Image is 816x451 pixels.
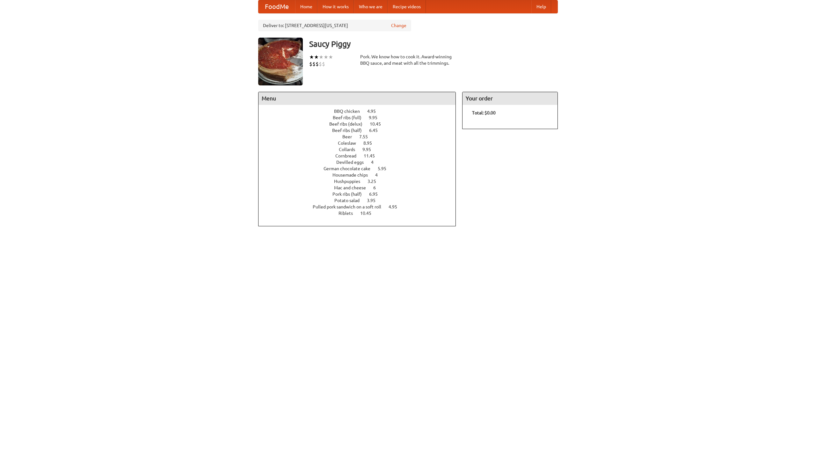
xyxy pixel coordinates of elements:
span: Potato salad [334,198,366,203]
a: Home [295,0,317,13]
span: 6.95 [369,192,384,197]
a: Riblets 10.45 [339,211,383,216]
a: Pork ribs (half) 6.95 [332,192,390,197]
a: Pulled pork sandwich on a soft roll 4.95 [313,204,409,209]
span: 10.45 [370,121,387,127]
span: Pork ribs (half) [332,192,368,197]
span: 9.95 [369,115,384,120]
a: BBQ chicken 4.95 [334,109,388,114]
span: Beef ribs (full) [333,115,368,120]
li: ★ [319,54,324,61]
span: Beef ribs (half) [332,128,368,133]
li: ★ [328,54,333,61]
span: 6.45 [369,128,384,133]
a: Coleslaw 8.95 [338,141,384,146]
a: Collards 9.95 [339,147,383,152]
span: Hushpuppies [334,179,367,184]
a: Hushpuppies 3.25 [334,179,388,184]
div: Deliver to: [STREET_ADDRESS][US_STATE] [258,20,411,31]
b: Total: $0.00 [472,110,496,115]
a: Help [531,0,551,13]
span: 4.95 [367,109,382,114]
span: 7.55 [359,134,374,139]
span: Devilled eggs [336,160,370,165]
li: $ [316,61,319,68]
span: 5.95 [378,166,393,171]
span: BBQ chicken [334,109,366,114]
li: $ [319,61,322,68]
a: Housemade chips 4 [332,172,390,178]
h3: Saucy Piggy [309,38,558,50]
a: Cornbread 11.45 [335,153,387,158]
span: 11.45 [364,153,381,158]
span: Beer [342,134,358,139]
li: ★ [324,54,328,61]
span: Coleslaw [338,141,362,146]
a: Who we are [354,0,388,13]
div: Pork. We know how to cook it. Award-winning BBQ sauce, and meat with all the trimmings. [360,54,456,66]
li: ★ [309,54,314,61]
span: 3.25 [368,179,382,184]
span: 6 [373,185,382,190]
span: Collards [339,147,361,152]
img: angular.jpg [258,38,303,85]
span: Riblets [339,211,359,216]
span: 9.95 [362,147,377,152]
span: Cornbread [335,153,363,158]
a: Beef ribs (half) 6.45 [332,128,390,133]
span: 4 [371,160,380,165]
a: How it works [317,0,354,13]
li: ★ [314,54,319,61]
a: FoodMe [259,0,295,13]
a: Change [391,22,406,29]
span: 8.95 [363,141,378,146]
a: Beef ribs (delux) 10.45 [329,121,393,127]
span: 3.95 [367,198,382,203]
li: $ [322,61,325,68]
a: Mac and cheese 6 [334,185,388,190]
a: Beef ribs (full) 9.95 [333,115,389,120]
a: Recipe videos [388,0,426,13]
span: Housemade chips [332,172,374,178]
span: 4.95 [389,204,404,209]
h4: Menu [259,92,455,105]
a: Potato salad 3.95 [334,198,387,203]
span: 10.45 [360,211,378,216]
li: $ [312,61,316,68]
a: Devilled eggs 4 [336,160,385,165]
span: Mac and cheese [334,185,372,190]
span: 4 [375,172,384,178]
li: $ [309,61,312,68]
span: Pulled pork sandwich on a soft roll [313,204,388,209]
a: Beer 7.55 [342,134,380,139]
span: German chocolate cake [324,166,377,171]
span: Beef ribs (delux) [329,121,369,127]
h4: Your order [463,92,557,105]
a: German chocolate cake 5.95 [324,166,398,171]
